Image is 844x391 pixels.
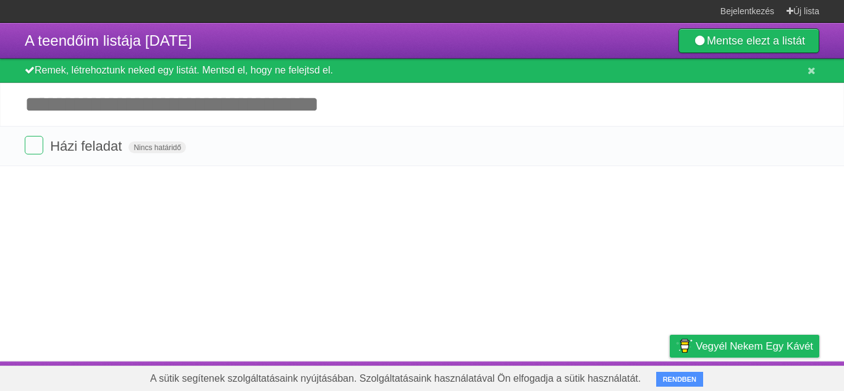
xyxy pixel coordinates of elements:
font: RENDBEN [663,376,696,383]
a: Feltételek [598,364,641,388]
font: Új lista [793,6,819,16]
a: Körülbelül [479,364,523,388]
img: Vegyél nekem egy kávét [676,335,693,356]
a: Mentse elezt a listát [678,28,819,53]
a: Magánélet [656,364,702,388]
font: A sütik segítenek szolgáltatásaink nyújtásában. Szolgáltatásaink használatával Ön elfogadja a süt... [150,373,641,384]
a: Vegyél nekem egy kávét [670,335,819,358]
font: Házi feladat [50,138,122,154]
font: Nincs határidő [133,143,181,152]
font: Mentse el [707,35,755,47]
font: ezt a listát [755,35,805,47]
a: Fejlesztők [538,364,583,388]
font: A teendőim listája [DATE] [25,32,192,49]
label: Kész [25,136,43,154]
font: Remek, létrehoztunk neked egy listát. Mentsd el, hogy ne felejtsd el. [35,65,333,75]
button: RENDBEN [656,372,703,387]
font: Vegyél nekem egy kávét [696,340,813,352]
font: Bejelentkezés [720,6,774,16]
a: Javasoljon egy funkciót [717,364,819,388]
